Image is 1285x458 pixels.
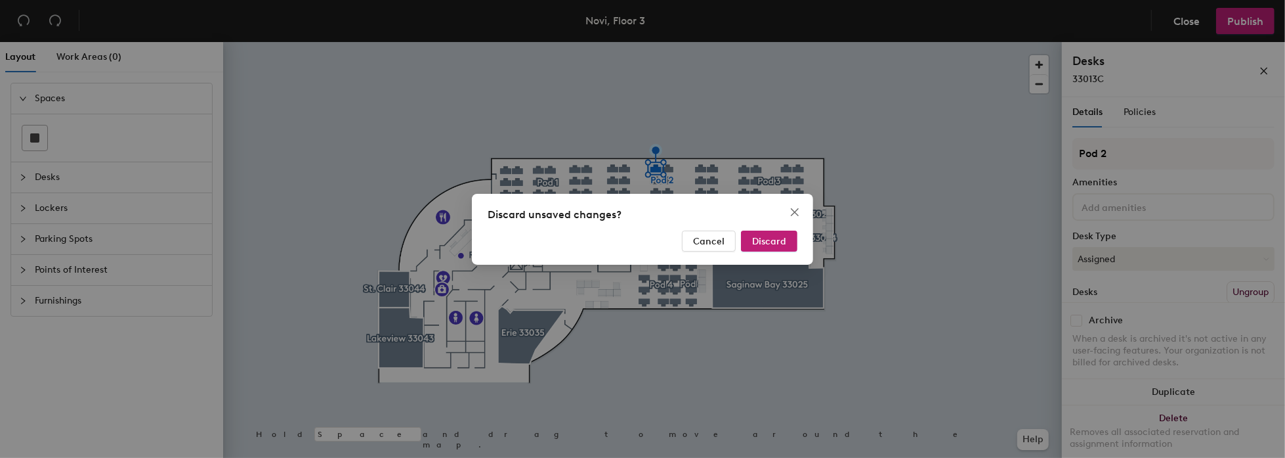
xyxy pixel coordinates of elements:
span: Cancel [693,235,725,246]
button: Cancel [682,231,736,252]
button: Close [784,202,805,223]
button: Discard [741,231,797,252]
span: Discard [752,235,786,246]
span: Close [784,207,805,218]
span: close [790,207,800,218]
div: Discard unsaved changes? [488,207,797,223]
